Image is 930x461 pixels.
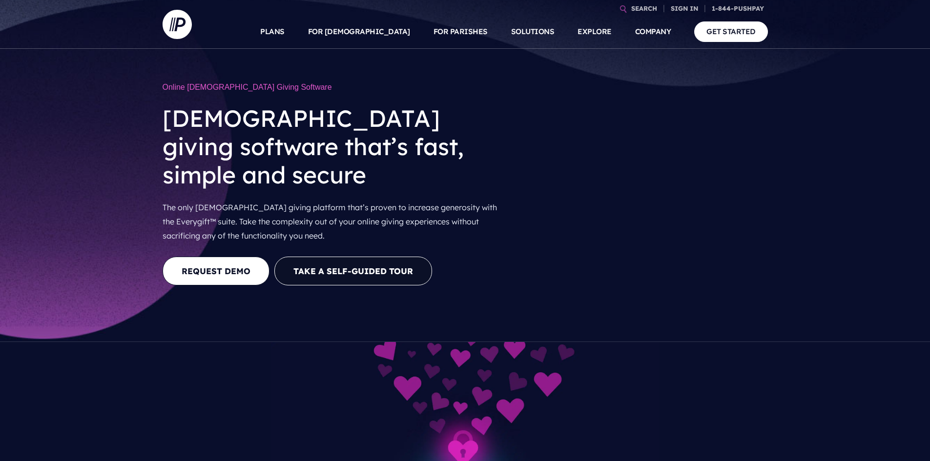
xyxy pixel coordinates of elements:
[694,21,768,41] a: GET STARTED
[260,15,285,49] a: PLANS
[511,15,555,49] a: SOLUTIONS
[163,97,509,197] h2: [DEMOGRAPHIC_DATA] giving software that’s fast, simple and secure
[635,15,671,49] a: COMPANY
[308,15,410,49] a: FOR [DEMOGRAPHIC_DATA]
[163,257,269,285] a: REQUEST DEMO
[271,344,659,354] picture: everygift-impact
[163,197,509,246] p: The only [DEMOGRAPHIC_DATA] giving platform that’s proven to increase generosity with the Everygi...
[163,78,509,97] h1: Online [DEMOGRAPHIC_DATA] Giving Software
[274,257,432,285] button: Take a Self-guided Tour
[578,15,612,49] a: EXPLORE
[434,15,488,49] a: FOR PARISHES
